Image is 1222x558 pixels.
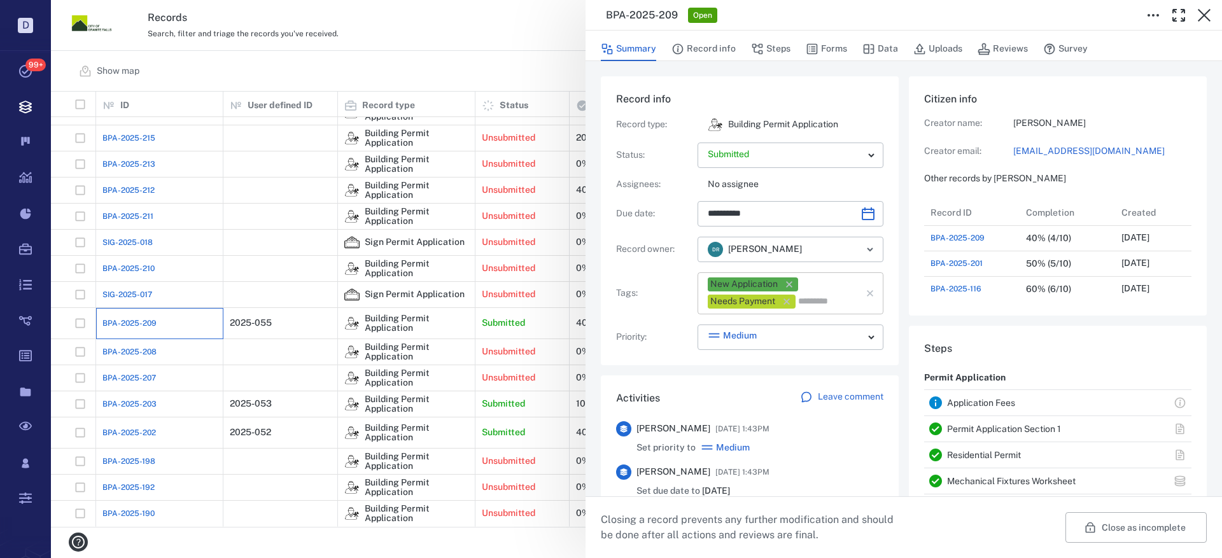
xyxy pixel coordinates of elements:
h6: Activities [616,391,660,406]
div: 60% (6/10) [1026,284,1071,294]
div: 50% (5/10) [1026,259,1071,269]
div: Needs Payment [710,295,775,308]
span: Help [29,9,55,20]
button: Close [1191,3,1217,28]
p: [DATE] [1121,282,1149,295]
button: Reviews [978,37,1028,61]
p: Leave comment [818,391,883,403]
button: Open [861,241,879,258]
a: Application Fees [947,398,1015,408]
h6: Steps [924,341,1191,356]
p: [DATE] [1121,232,1149,244]
span: [DATE] 1:43PM [715,421,769,436]
div: Record ID [931,195,972,230]
span: Medium [723,330,757,342]
span: [PERSON_NAME] [728,243,802,256]
a: [EMAIL_ADDRESS][DOMAIN_NAME] [1013,145,1191,158]
p: [DATE] [1121,257,1149,270]
button: Record info [671,37,736,61]
p: No assignee [708,178,883,191]
div: Building Permit Application [708,117,723,132]
p: Assignees : [616,178,692,191]
h3: BPA-2025-209 [606,8,678,23]
p: Tags : [616,287,692,300]
p: Submitted [708,148,863,161]
p: Set priority to [636,442,696,454]
p: D [18,18,33,33]
button: Steps [751,37,790,61]
span: [DATE] 1:43PM [715,464,769,480]
div: D R [708,242,723,257]
a: BPA-2025-209 [931,232,985,244]
div: New Application [710,278,778,291]
h6: Citizen info [924,92,1191,107]
div: Created [1121,195,1156,230]
button: Uploads [913,37,962,61]
button: Summary [601,37,656,61]
button: Choose date, selected date is Sep 19, 2025 [855,201,881,227]
p: Status : [616,149,692,162]
div: Completion [1020,200,1115,225]
p: Closing a record prevents any further modification and should be done after all actions and revie... [601,512,904,543]
div: Created [1115,200,1211,225]
p: Permit Application [924,366,1006,389]
h6: Record info [616,92,883,107]
a: Leave comment [800,391,883,406]
p: [PERSON_NAME] [1013,117,1191,130]
p: Other records by [PERSON_NAME] [924,172,1191,185]
span: Set due date to [636,485,730,498]
p: Creator email: [924,145,1013,158]
span: [PERSON_NAME] [636,422,710,435]
button: Survey [1043,37,1088,61]
p: Priority : [616,331,692,344]
p: Creator name: [924,117,1013,130]
p: Building Permit Application [728,118,838,131]
span: Medium [716,442,750,454]
div: 40% (4/10) [1026,234,1071,243]
a: Mechanical Fixtures Worksheet [947,476,1076,486]
div: Record infoRecord type:icon Building Permit ApplicationBuilding Permit ApplicationStatus:Assignee... [601,76,899,375]
div: Citizen infoCreator name:[PERSON_NAME]Creator email:[EMAIL_ADDRESS][DOMAIN_NAME]Other records by ... [909,76,1207,326]
img: icon Building Permit Application [708,117,723,132]
p: Due date : [616,207,692,220]
button: Toggle to Edit Boxes [1141,3,1166,28]
span: 99+ [25,59,46,71]
button: Close as incomplete [1065,512,1207,543]
p: Record owner : [616,243,692,256]
div: Completion [1026,195,1074,230]
button: Data [862,37,898,61]
span: [PERSON_NAME] [636,466,710,478]
button: Toggle Fullscreen [1166,3,1191,28]
button: Forms [806,37,847,61]
a: Permit Application Section 1 [947,424,1061,434]
a: BPA-2025-116 [931,283,981,295]
a: BPA-2025-201 [931,258,983,269]
span: [DATE] [702,485,730,496]
a: Residential Permit [947,450,1021,460]
p: Record type : [616,118,692,131]
span: Open [691,10,715,21]
div: Record ID [924,200,1020,225]
button: Clear [861,284,879,302]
